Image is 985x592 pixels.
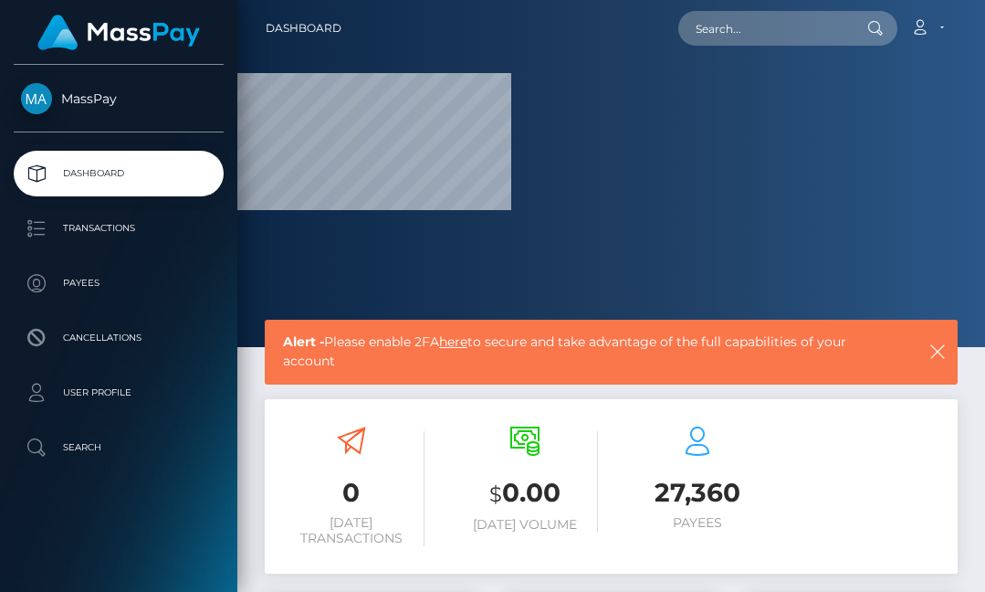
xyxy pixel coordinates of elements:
h3: 0.00 [452,475,598,513]
h3: 27,360 [625,475,771,511]
p: User Profile [21,379,216,407]
input: Search... [678,11,850,46]
p: Search [21,434,216,461]
a: Dashboard [266,9,341,48]
span: Please enable 2FA to secure and take advantage of the full capabilities of your account [283,333,867,371]
a: Transactions [14,206,224,251]
p: Transactions [21,215,216,242]
h6: Payees [625,515,771,531]
p: Cancellations [21,324,216,352]
img: MassPay Logo [37,15,200,50]
a: Search [14,425,224,470]
a: Cancellations [14,315,224,361]
small: $ [489,481,502,507]
b: Alert - [283,333,324,350]
a: here [439,333,467,350]
a: Dashboard [14,151,224,196]
span: MassPay [14,90,224,107]
p: Payees [21,270,216,297]
a: Payees [14,260,224,306]
h3: 0 [278,475,424,511]
h6: [DATE] Transactions [278,515,424,546]
h6: [DATE] Volume [452,517,598,533]
img: MassPay [21,83,52,114]
a: User Profile [14,370,224,416]
p: Dashboard [21,160,216,187]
